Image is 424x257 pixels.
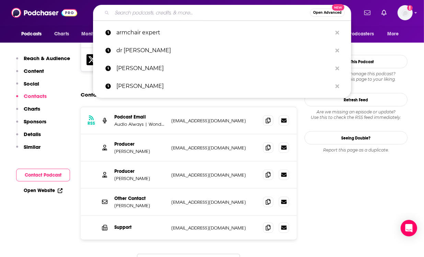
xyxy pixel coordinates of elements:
[407,5,413,11] svg: Add a profile image
[171,199,257,205] p: [EMAIL_ADDRESS][DOMAIN_NAME]
[305,71,408,82] div: Claim and edit this page to your liking.
[305,109,408,120] div: Are we missing an episode or update? Use this to check the RSS feed immediately.
[93,42,351,59] a: dr [PERSON_NAME]
[16,131,41,144] button: Details
[24,93,47,99] p: Contacts
[16,93,47,105] button: Contacts
[116,24,332,42] p: armchair expert
[54,29,69,39] span: Charts
[24,105,40,112] p: Charts
[112,7,310,18] input: Search podcasts, credits, & more...
[77,27,115,41] button: open menu
[116,59,332,77] p: emily vondy
[305,55,408,68] button: Claim This Podcast
[305,71,408,77] span: Do you host or manage this podcast?
[336,27,384,41] button: open menu
[398,5,413,20] img: User Profile
[398,5,413,20] button: Show profile menu
[332,4,344,11] span: New
[114,203,166,209] p: [PERSON_NAME]
[310,9,345,17] button: Open AdvancedNew
[81,88,104,101] h2: Contacts
[114,224,166,230] p: Support
[171,172,257,178] p: [EMAIL_ADDRESS][DOMAIN_NAME]
[305,147,408,153] div: Report this page as a duplicate.
[171,145,257,151] p: [EMAIL_ADDRESS][DOMAIN_NAME]
[24,131,41,137] p: Details
[387,29,399,39] span: More
[114,176,166,181] p: [PERSON_NAME]
[88,121,95,126] h3: RSS
[398,5,413,20] span: Logged in as JohnJMudgett
[114,141,166,147] p: Producer
[114,148,166,154] p: [PERSON_NAME]
[114,121,166,127] p: Audio Always | Wondery
[116,77,332,95] p: caitlin murray
[24,144,41,150] p: Similar
[116,42,332,59] p: dr beachgem
[21,29,42,39] span: Podcasts
[93,24,351,42] a: armchair expert
[11,6,77,19] img: Podchaser - Follow, Share and Rate Podcasts
[362,7,373,19] a: Show notifications dropdown
[341,29,374,39] span: For Podcasters
[379,7,389,19] a: Show notifications dropdown
[16,105,40,118] button: Charts
[16,80,39,93] button: Social
[16,144,41,156] button: Similar
[93,77,351,95] a: [PERSON_NAME]
[24,188,62,193] a: Open Website
[305,93,408,107] button: Refresh Feed
[171,225,257,231] p: [EMAIL_ADDRESS][DOMAIN_NAME]
[114,168,166,174] p: Producer
[16,169,70,181] button: Contact Podcast
[16,118,46,131] button: Sponsors
[93,59,351,77] a: [PERSON_NAME]
[16,55,70,68] button: Reach & Audience
[24,68,44,74] p: Content
[313,11,342,14] span: Open Advanced
[382,27,408,41] button: open menu
[16,27,50,41] button: open menu
[114,114,166,120] p: Podcast Email
[401,220,417,236] div: Open Intercom Messenger
[93,5,351,21] div: Search podcasts, credits, & more...
[114,195,166,201] p: Other Contact
[305,131,408,145] a: Seeing Double?
[24,118,46,125] p: Sponsors
[24,55,70,62] p: Reach & Audience
[50,27,73,41] a: Charts
[16,68,44,80] button: Content
[24,80,39,87] p: Social
[81,29,106,39] span: Monitoring
[171,118,257,124] p: [EMAIL_ADDRESS][DOMAIN_NAME]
